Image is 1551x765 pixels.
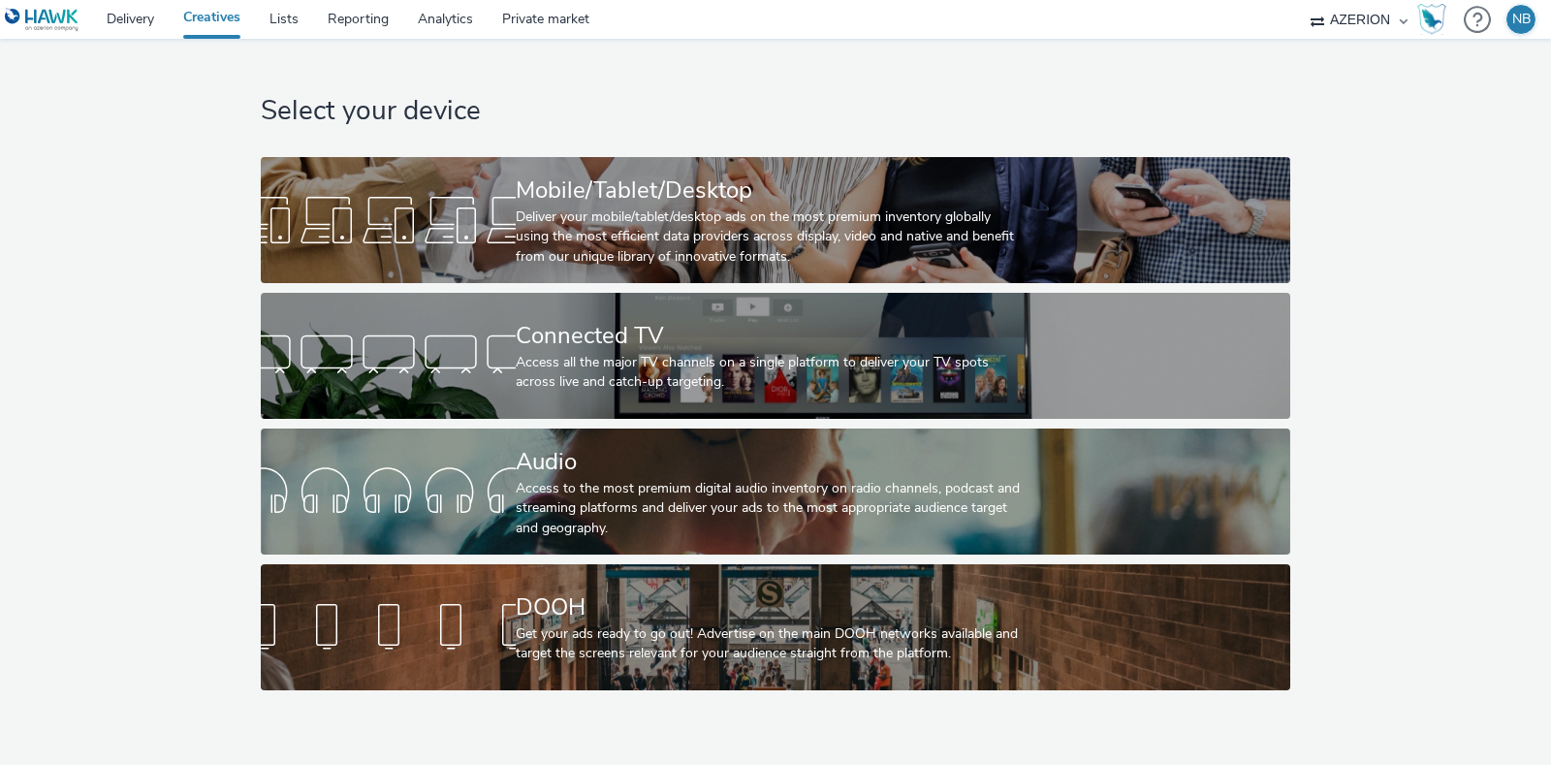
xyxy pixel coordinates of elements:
[516,174,1027,207] div: Mobile/Tablet/Desktop
[1417,4,1454,35] a: Hawk Academy
[1512,5,1531,34] div: NB
[1417,4,1446,35] img: Hawk Academy
[5,8,79,32] img: undefined Logo
[516,479,1027,538] div: Access to the most premium digital audio inventory on radio channels, podcast and streaming platf...
[516,207,1027,267] div: Deliver your mobile/tablet/desktop ads on the most premium inventory globally using the most effi...
[261,429,1290,555] a: AudioAccess to the most premium digital audio inventory on radio channels, podcast and streaming ...
[261,293,1290,419] a: Connected TVAccess all the major TV channels on a single platform to deliver your TV spots across...
[516,353,1027,393] div: Access all the major TV channels on a single platform to deliver your TV spots across live and ca...
[516,319,1027,353] div: Connected TV
[261,157,1290,283] a: Mobile/Tablet/DesktopDeliver your mobile/tablet/desktop ads on the most premium inventory globall...
[261,564,1290,690] a: DOOHGet your ads ready to go out! Advertise on the main DOOH networks available and target the sc...
[261,93,1290,130] h1: Select your device
[516,624,1027,664] div: Get your ads ready to go out! Advertise on the main DOOH networks available and target the screen...
[516,590,1027,624] div: DOOH
[516,445,1027,479] div: Audio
